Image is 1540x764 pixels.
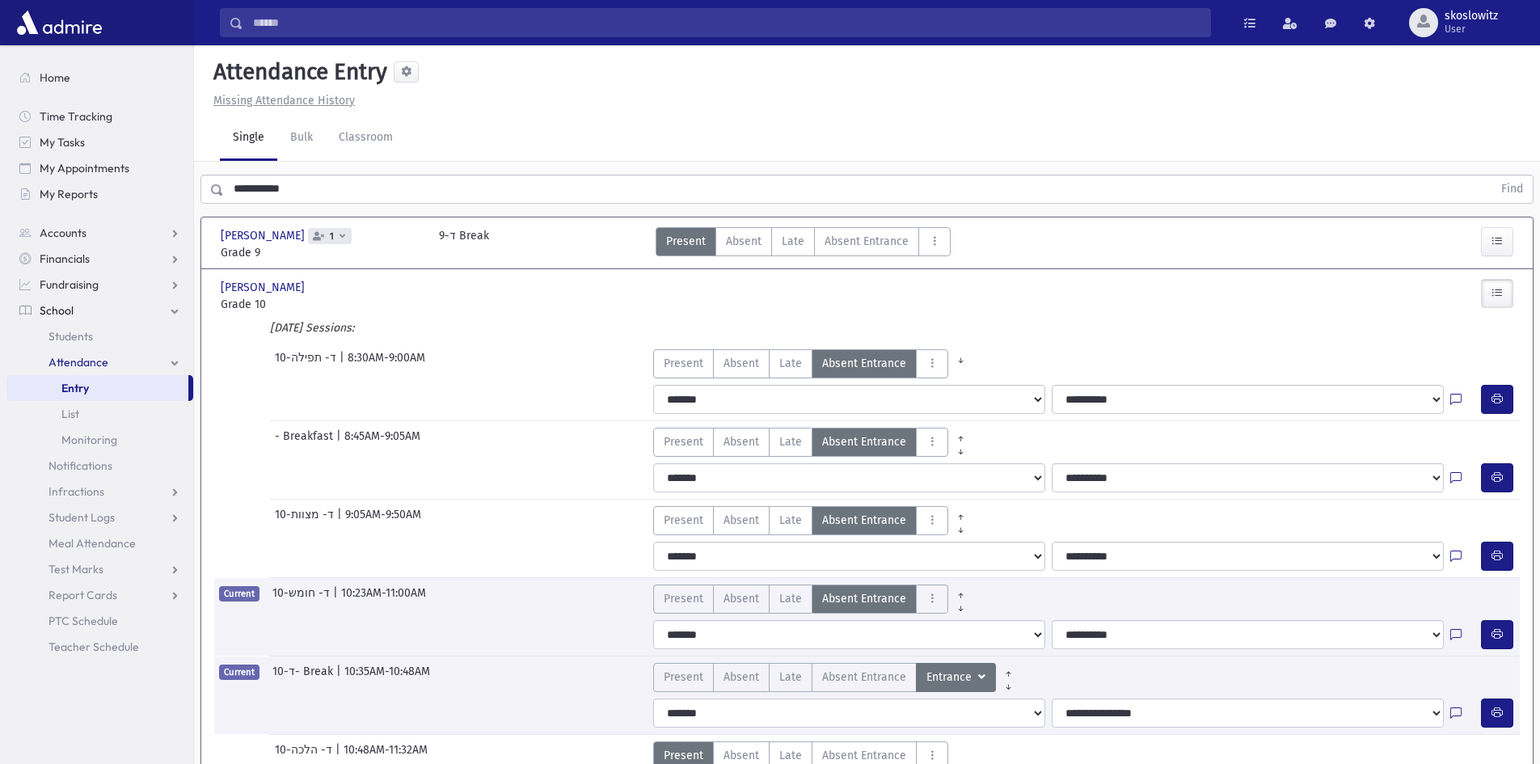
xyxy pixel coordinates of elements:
span: Time Tracking [40,109,112,124]
a: Financials [6,246,193,272]
span: Absent [724,669,759,686]
a: Student Logs [6,504,193,530]
a: List [6,401,193,427]
span: | [333,585,341,614]
a: All Prior [996,663,1021,676]
a: Attendance [6,349,193,375]
span: Monitoring [61,433,117,447]
img: AdmirePro [13,6,106,39]
span: Notifications [49,458,112,473]
a: Students [6,323,193,349]
span: Entry [61,381,89,395]
span: Test Marks [49,562,103,576]
input: Search [243,8,1210,37]
span: 8:30AM-9:00AM [348,349,425,378]
span: List [61,407,79,421]
span: 10:23AM-11:00AM [341,585,426,614]
span: Absent Entrance [825,233,909,250]
span: Teacher Schedule [49,639,139,654]
i: [DATE] Sessions: [270,321,354,335]
span: Absent Entrance [822,590,906,607]
span: Current [219,665,259,680]
a: My Appointments [6,155,193,181]
span: Home [40,70,70,85]
span: Present [664,433,703,450]
div: AttTypes [653,349,973,378]
span: User [1445,23,1498,36]
a: Monitoring [6,427,193,453]
a: Teacher Schedule [6,634,193,660]
span: Grade 9 [221,244,423,261]
span: Present [664,355,703,372]
span: Late [779,433,802,450]
span: Present [664,669,703,686]
a: Missing Attendance History [207,94,355,108]
span: 10:35AM-10:48AM [344,663,430,692]
span: | [336,663,344,692]
a: My Reports [6,181,193,207]
span: Students [49,329,93,344]
span: My Appointments [40,161,129,175]
a: Test Marks [6,556,193,582]
a: Fundraising [6,272,193,298]
span: | [336,428,344,457]
a: Time Tracking [6,103,193,129]
a: Single [220,116,277,161]
a: Classroom [326,116,406,161]
a: Home [6,65,193,91]
span: Absent [724,590,759,607]
span: Late [782,233,804,250]
a: Bulk [277,116,326,161]
span: Grade 10 [221,296,423,313]
span: [PERSON_NAME] [221,227,308,244]
span: Financials [40,251,90,266]
span: Late [779,747,802,764]
h5: Attendance Entry [207,58,387,86]
span: Absent Entrance [822,355,906,372]
span: Late [779,590,802,607]
a: Report Cards [6,582,193,608]
a: My Tasks [6,129,193,155]
u: Missing Attendance History [213,94,355,108]
a: Meal Attendance [6,530,193,556]
span: [PERSON_NAME] [221,279,308,296]
span: 10-ד- חומש [272,585,333,614]
span: My Tasks [40,135,85,150]
span: Attendance [49,355,108,369]
span: Accounts [40,226,86,240]
span: 10-ד- Break [272,663,336,692]
span: Fundraising [40,277,99,292]
span: Absent [724,433,759,450]
span: Present [666,233,706,250]
span: Absent Entrance [822,669,906,686]
span: Present [664,747,703,764]
span: Absent Entrance [822,512,906,529]
div: AttTypes [653,585,973,614]
span: Late [779,512,802,529]
span: | [340,349,348,378]
button: Find [1491,175,1533,203]
span: Absent [724,512,759,529]
button: Entrance [916,663,996,692]
a: All Later [996,676,1021,689]
span: My Reports [40,187,98,201]
div: AttTypes [653,428,973,457]
span: Present [664,512,703,529]
div: 9-ד Break [439,227,489,261]
span: | [337,506,345,535]
a: Accounts [6,220,193,246]
span: Absent [724,747,759,764]
span: Report Cards [49,588,117,602]
span: PTC Schedule [49,614,118,628]
a: Entry [6,375,188,401]
span: skoslowitz [1445,10,1498,23]
span: 8:45AM-9:05AM [344,428,420,457]
a: Infractions [6,479,193,504]
span: Late [779,355,802,372]
span: Infractions [49,484,104,499]
span: 9:05AM-9:50AM [345,506,421,535]
span: 10-ד- מצוות [275,506,337,535]
a: PTC Schedule [6,608,193,634]
span: 1 [327,231,337,242]
span: Absent [726,233,762,250]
